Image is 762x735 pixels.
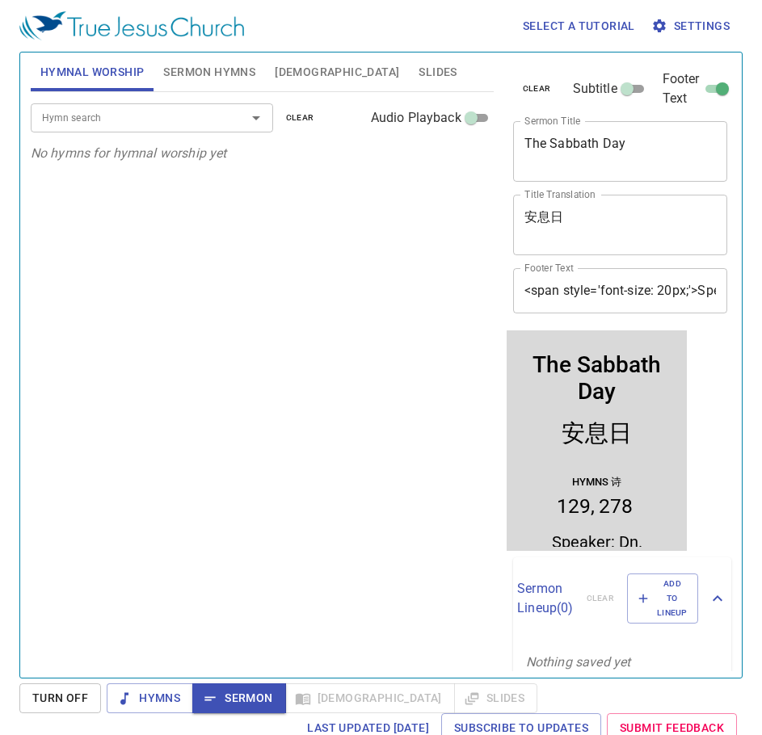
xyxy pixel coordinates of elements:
[19,683,101,713] button: Turn Off
[65,145,115,159] p: Hymns 诗
[648,11,736,41] button: Settings
[107,683,193,713] button: Hymns
[276,108,324,128] button: clear
[30,202,151,241] span: Speaker: Dn. [PERSON_NAME]
[31,145,227,161] i: No hymns for hymnal worship yet
[638,577,688,621] span: Add to Lineup
[517,579,573,618] p: Sermon Lineup ( 0 )
[513,557,731,640] div: Sermon Lineup(0)clearAdd to Lineup
[32,688,88,708] span: Turn Off
[371,108,461,128] span: Audio Playback
[524,209,717,240] textarea: 安息日
[50,164,88,187] li: 129
[627,573,698,624] button: Add to Lineup
[513,79,561,99] button: clear
[192,683,285,713] button: Sermon
[523,82,551,96] span: clear
[40,62,145,82] span: Hymnal Worship
[205,688,272,708] span: Sermon
[419,62,457,82] span: Slides
[524,136,717,166] textarea: The Sabbath Day
[507,330,687,551] iframe: from-child
[163,62,255,82] span: Sermon Hymns
[516,11,642,41] button: Select a tutorial
[245,107,267,129] button: Open
[275,62,399,82] span: [DEMOGRAPHIC_DATA]
[526,654,631,670] i: Nothing saved yet
[573,79,617,99] span: Subtitle
[523,16,635,36] span: Select a tutorial
[19,11,244,40] img: True Jesus Church
[286,111,314,125] span: clear
[120,688,180,708] span: Hymns
[92,164,126,187] li: 278
[663,69,700,108] span: Footer Text
[655,16,730,36] span: Settings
